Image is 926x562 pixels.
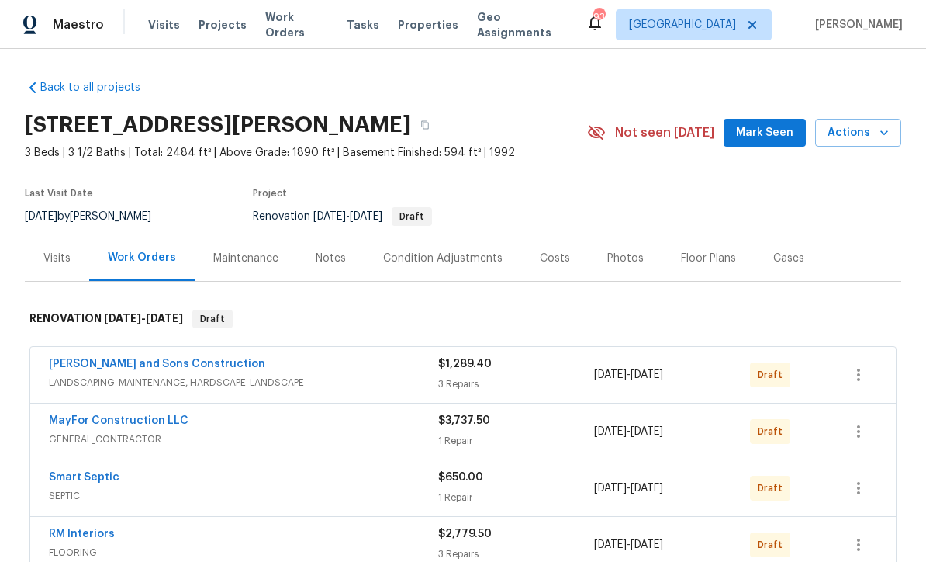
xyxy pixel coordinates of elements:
[594,424,663,439] span: -
[724,119,806,147] button: Mark Seen
[25,294,901,344] div: RENOVATION [DATE]-[DATE]Draft
[438,472,483,483] span: $650.00
[53,17,104,33] span: Maestro
[108,250,176,265] div: Work Orders
[49,375,438,390] span: LANDSCAPING_MAINTENANCE, HARDSCAPE_LANDSCAPE
[25,145,587,161] span: 3 Beds | 3 1/2 Baths | Total: 2484 ft² | Above Grade: 1890 ft² | Basement Finished: 594 ft² | 1992
[411,111,439,139] button: Copy Address
[438,415,490,426] span: $3,737.50
[213,251,278,266] div: Maintenance
[350,211,382,222] span: [DATE]
[49,545,438,560] span: FLOORING
[104,313,183,324] span: -
[49,529,115,539] a: RM Interiors
[594,539,627,550] span: [DATE]
[594,537,663,553] span: -
[148,17,180,33] span: Visits
[104,313,141,324] span: [DATE]
[736,123,793,143] span: Mark Seen
[253,189,287,198] span: Project
[199,17,247,33] span: Projects
[758,480,789,496] span: Draft
[25,189,93,198] span: Last Visit Date
[313,211,382,222] span: -
[25,207,170,226] div: by [PERSON_NAME]
[194,311,231,327] span: Draft
[631,539,663,550] span: [DATE]
[25,80,174,95] a: Back to all projects
[393,212,430,221] span: Draft
[438,359,492,369] span: $1,289.40
[681,251,736,266] div: Floor Plans
[25,117,411,133] h2: [STREET_ADDRESS][PERSON_NAME]
[146,313,183,324] span: [DATE]
[347,19,379,30] span: Tasks
[49,359,265,369] a: [PERSON_NAME] and Sons Construction
[629,17,736,33] span: [GEOGRAPHIC_DATA]
[438,546,594,562] div: 3 Repairs
[809,17,903,33] span: [PERSON_NAME]
[43,251,71,266] div: Visits
[49,415,188,426] a: MayFor Construction LLC
[594,483,627,494] span: [DATE]
[815,119,901,147] button: Actions
[49,488,438,504] span: SEPTIC
[758,424,789,439] span: Draft
[477,9,567,40] span: Geo Assignments
[438,529,492,539] span: $2,779.50
[398,17,458,33] span: Properties
[631,369,663,380] span: [DATE]
[593,9,604,25] div: 93
[631,483,663,494] span: [DATE]
[631,426,663,437] span: [DATE]
[773,251,804,266] div: Cases
[594,480,663,496] span: -
[49,472,119,483] a: Smart Septic
[615,125,714,140] span: Not seen [DATE]
[594,369,627,380] span: [DATE]
[49,432,438,447] span: GENERAL_CONTRACTOR
[758,537,789,553] span: Draft
[313,211,346,222] span: [DATE]
[438,490,594,505] div: 1 Repair
[758,367,789,383] span: Draft
[383,251,503,266] div: Condition Adjustments
[265,9,328,40] span: Work Orders
[253,211,432,222] span: Renovation
[316,251,346,266] div: Notes
[29,310,183,328] h6: RENOVATION
[540,251,570,266] div: Costs
[594,367,663,383] span: -
[25,211,57,222] span: [DATE]
[438,433,594,449] div: 1 Repair
[607,251,644,266] div: Photos
[828,123,889,143] span: Actions
[594,426,627,437] span: [DATE]
[438,376,594,392] div: 3 Repairs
